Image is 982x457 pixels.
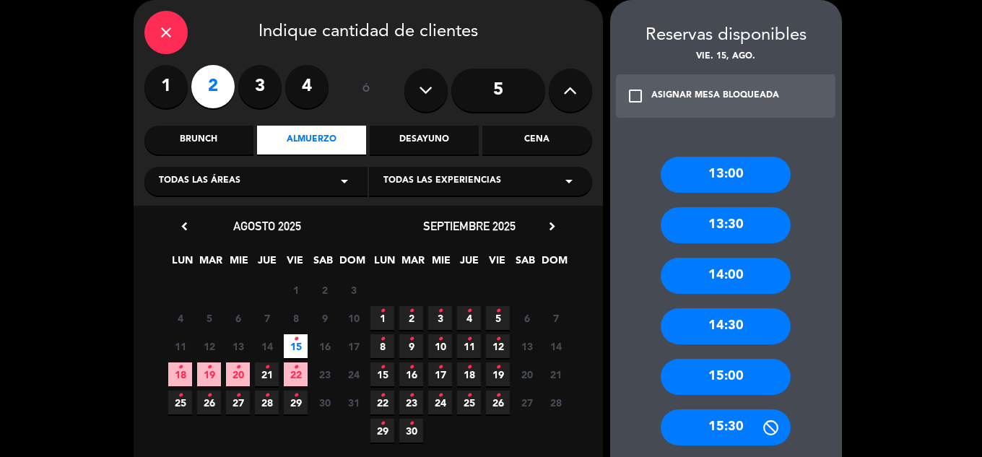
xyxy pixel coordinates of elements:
span: Todas las experiencias [383,174,501,188]
span: VIE [283,252,307,276]
span: 20 [226,362,250,386]
span: 25 [457,391,481,414]
span: 30 [313,391,336,414]
span: 26 [486,391,510,414]
span: 16 [399,362,423,386]
div: Desayuno [370,126,479,154]
div: Brunch [144,126,253,154]
span: 26 [197,391,221,414]
span: septiembre 2025 [423,219,516,233]
span: VIE [485,252,509,276]
div: 13:30 [661,207,791,243]
span: 3 [428,306,452,330]
span: 24 [342,362,365,386]
span: 1 [370,306,394,330]
span: 10 [342,306,365,330]
span: 17 [342,334,365,358]
i: • [438,328,443,351]
i: • [380,384,385,407]
i: • [466,356,472,379]
span: DOM [542,252,565,276]
span: 21 [544,362,568,386]
i: arrow_drop_down [560,173,578,190]
span: 7 [544,306,568,330]
span: 10 [428,334,452,358]
span: 24 [428,391,452,414]
span: 5 [486,306,510,330]
span: 22 [370,391,394,414]
i: close [157,24,175,41]
span: MIE [227,252,251,276]
i: • [264,384,269,407]
div: 15:30 [661,409,791,445]
div: ó [343,65,390,116]
i: • [409,384,414,407]
i: • [380,412,385,435]
span: SAB [513,252,537,276]
span: MAR [401,252,425,276]
span: 13 [226,334,250,358]
span: 14 [544,334,568,358]
span: 8 [284,306,308,330]
i: • [207,356,212,379]
span: 29 [284,391,308,414]
i: • [293,384,298,407]
span: 1 [284,278,308,302]
i: arrow_drop_down [336,173,353,190]
span: 17 [428,362,452,386]
span: 28 [255,391,279,414]
span: MIE [429,252,453,276]
span: 14 [255,334,279,358]
span: 4 [457,306,481,330]
i: chevron_right [544,219,560,234]
span: 13 [515,334,539,358]
i: • [380,300,385,323]
span: 8 [370,334,394,358]
span: 6 [226,306,250,330]
i: • [495,384,500,407]
span: 15 [370,362,394,386]
span: 12 [486,334,510,358]
i: • [438,384,443,407]
i: • [409,300,414,323]
div: Reservas disponibles [610,22,842,50]
span: 4 [168,306,192,330]
div: vie. 15, ago. [610,50,842,64]
span: 23 [313,362,336,386]
i: • [293,328,298,351]
i: • [495,328,500,351]
div: 14:30 [661,308,791,344]
span: 11 [168,334,192,358]
div: ASIGNAR MESA BLOQUEADA [651,89,779,103]
span: 18 [457,362,481,386]
i: • [438,356,443,379]
span: SAB [311,252,335,276]
i: • [380,328,385,351]
i: • [495,356,500,379]
i: • [409,328,414,351]
span: 19 [486,362,510,386]
span: 29 [370,419,394,443]
span: 30 [399,419,423,443]
span: 23 [399,391,423,414]
span: JUE [457,252,481,276]
span: 2 [399,306,423,330]
i: • [380,356,385,379]
span: 12 [197,334,221,358]
div: Cena [482,126,591,154]
label: 2 [191,65,235,108]
div: 15:00 [661,359,791,395]
span: 6 [515,306,539,330]
label: 1 [144,65,188,108]
span: 3 [342,278,365,302]
span: 9 [399,334,423,358]
span: 27 [226,391,250,414]
i: chevron_left [177,219,192,234]
span: 28 [544,391,568,414]
i: • [293,356,298,379]
span: agosto 2025 [233,219,301,233]
div: 13:00 [661,157,791,193]
div: Almuerzo [257,126,366,154]
span: 2 [313,278,336,302]
i: • [264,356,269,379]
